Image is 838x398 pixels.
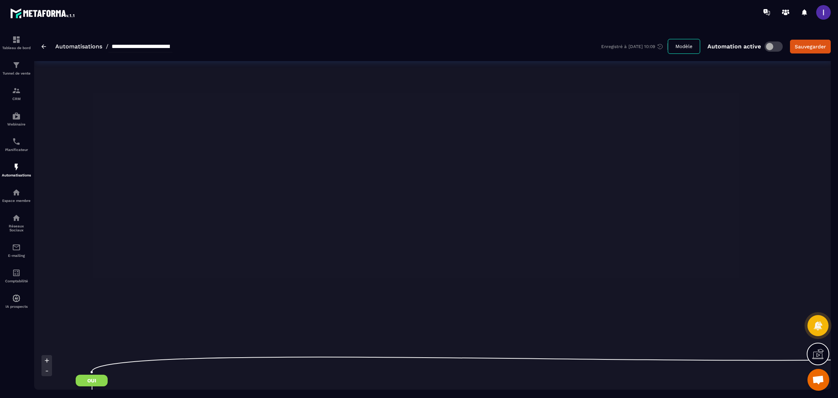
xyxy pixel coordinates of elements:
[12,243,21,252] img: email
[2,132,31,157] a: schedulerschedulerPlanificateur
[2,183,31,208] a: automationsautomationsEspace membre
[55,43,102,50] a: Automatisations
[2,173,31,177] p: Automatisations
[2,279,31,283] p: Comptabilité
[2,199,31,203] p: Espace membre
[807,369,829,391] a: Ouvrir le chat
[668,39,700,54] button: Modèle
[795,43,826,50] div: Sauvegarder
[628,44,655,49] p: [DATE] 10:09
[2,30,31,55] a: formationformationTableau de bord
[790,40,831,53] button: Sauvegarder
[2,208,31,238] a: social-networksocial-networkRéseaux Sociaux
[12,188,21,197] img: automations
[2,106,31,132] a: automationsautomationsWebinaire
[41,44,46,49] img: arrow
[12,86,21,95] img: formation
[2,71,31,75] p: Tunnel de vente
[601,43,668,50] div: Enregistré à
[2,305,31,309] p: IA prospects
[12,137,21,146] img: scheduler
[12,35,21,44] img: formation
[12,163,21,171] img: automations
[2,55,31,81] a: formationformationTunnel de vente
[2,238,31,263] a: emailemailE-mailing
[2,254,31,258] p: E-mailing
[2,46,31,50] p: Tableau de bord
[2,81,31,106] a: formationformationCRM
[2,148,31,152] p: Planificateur
[12,268,21,277] img: accountant
[12,112,21,120] img: automations
[2,97,31,101] p: CRM
[2,157,31,183] a: automationsautomationsAutomatisations
[10,7,76,20] img: logo
[2,122,31,126] p: Webinaire
[12,61,21,69] img: formation
[76,375,108,386] span: Oui
[707,43,761,50] p: Automation active
[12,294,21,303] img: automations
[12,214,21,222] img: social-network
[2,224,31,232] p: Réseaux Sociaux
[106,43,108,50] span: /
[2,263,31,288] a: accountantaccountantComptabilité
